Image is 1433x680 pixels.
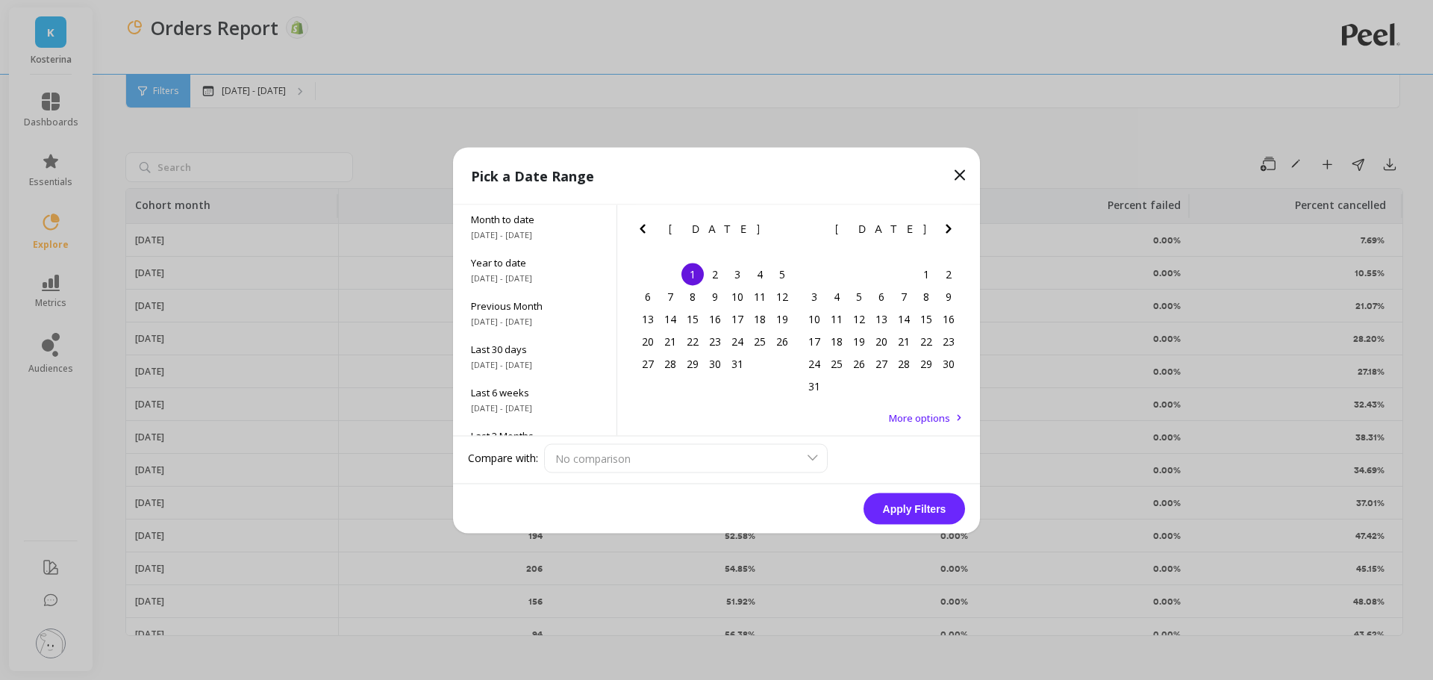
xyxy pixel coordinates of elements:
[471,272,599,284] span: [DATE] - [DATE]
[637,330,659,352] div: Choose Sunday, July 20th, 2025
[773,219,797,243] button: Next Month
[704,263,726,285] div: Choose Wednesday, July 2nd, 2025
[726,263,749,285] div: Choose Thursday, July 3rd, 2025
[870,330,893,352] div: Choose Wednesday, August 20th, 2025
[681,330,704,352] div: Choose Tuesday, July 22nd, 2025
[471,255,599,269] span: Year to date
[893,352,915,375] div: Choose Thursday, August 28th, 2025
[749,263,771,285] div: Choose Friday, July 4th, 2025
[749,308,771,330] div: Choose Friday, July 18th, 2025
[771,263,793,285] div: Choose Saturday, July 5th, 2025
[471,428,599,442] span: Last 3 Months
[471,228,599,240] span: [DATE] - [DATE]
[471,402,599,414] span: [DATE] - [DATE]
[471,299,599,312] span: Previous Month
[471,385,599,399] span: Last 6 weeks
[848,285,870,308] div: Choose Tuesday, August 5th, 2025
[825,352,848,375] div: Choose Monday, August 25th, 2025
[803,263,960,397] div: month 2025-08
[937,308,960,330] div: Choose Saturday, August 16th, 2025
[771,330,793,352] div: Choose Saturday, July 26th, 2025
[835,222,928,234] span: [DATE]
[937,352,960,375] div: Choose Saturday, August 30th, 2025
[870,308,893,330] div: Choose Wednesday, August 13th, 2025
[637,285,659,308] div: Choose Sunday, July 6th, 2025
[659,352,681,375] div: Choose Monday, July 28th, 2025
[937,263,960,285] div: Choose Saturday, August 2nd, 2025
[848,308,870,330] div: Choose Tuesday, August 12th, 2025
[681,285,704,308] div: Choose Tuesday, July 8th, 2025
[637,352,659,375] div: Choose Sunday, July 27th, 2025
[803,330,825,352] div: Choose Sunday, August 17th, 2025
[726,352,749,375] div: Choose Thursday, July 31st, 2025
[937,285,960,308] div: Choose Saturday, August 9th, 2025
[848,330,870,352] div: Choose Tuesday, August 19th, 2025
[704,330,726,352] div: Choose Wednesday, July 23rd, 2025
[864,493,965,524] button: Apply Filters
[726,285,749,308] div: Choose Thursday, July 10th, 2025
[803,308,825,330] div: Choose Sunday, August 10th, 2025
[471,315,599,327] span: [DATE] - [DATE]
[915,330,937,352] div: Choose Friday, August 22nd, 2025
[848,352,870,375] div: Choose Tuesday, August 26th, 2025
[893,330,915,352] div: Choose Thursday, August 21st, 2025
[803,352,825,375] div: Choose Sunday, August 24th, 2025
[893,308,915,330] div: Choose Thursday, August 14th, 2025
[803,375,825,397] div: Choose Sunday, August 31st, 2025
[749,330,771,352] div: Choose Friday, July 25th, 2025
[825,308,848,330] div: Choose Monday, August 11th, 2025
[634,219,658,243] button: Previous Month
[468,451,538,466] label: Compare with:
[915,308,937,330] div: Choose Friday, August 15th, 2025
[771,308,793,330] div: Choose Saturday, July 19th, 2025
[659,330,681,352] div: Choose Monday, July 21st, 2025
[771,285,793,308] div: Choose Saturday, July 12th, 2025
[659,308,681,330] div: Choose Monday, July 14th, 2025
[937,330,960,352] div: Choose Saturday, August 23rd, 2025
[681,263,704,285] div: Choose Tuesday, July 1st, 2025
[825,285,848,308] div: Choose Monday, August 4th, 2025
[893,285,915,308] div: Choose Thursday, August 7th, 2025
[889,411,950,424] span: More options
[471,165,594,186] p: Pick a Date Range
[803,285,825,308] div: Choose Sunday, August 3rd, 2025
[825,330,848,352] div: Choose Monday, August 18th, 2025
[637,308,659,330] div: Choose Sunday, July 13th, 2025
[471,212,599,225] span: Month to date
[681,308,704,330] div: Choose Tuesday, July 15th, 2025
[726,330,749,352] div: Choose Thursday, July 24th, 2025
[940,219,964,243] button: Next Month
[669,222,762,234] span: [DATE]
[726,308,749,330] div: Choose Thursday, July 17th, 2025
[800,219,824,243] button: Previous Month
[704,285,726,308] div: Choose Wednesday, July 9th, 2025
[659,285,681,308] div: Choose Monday, July 7th, 2025
[681,352,704,375] div: Choose Tuesday, July 29th, 2025
[915,352,937,375] div: Choose Friday, August 29th, 2025
[704,352,726,375] div: Choose Wednesday, July 30th, 2025
[471,342,599,355] span: Last 30 days
[637,263,793,375] div: month 2025-07
[870,285,893,308] div: Choose Wednesday, August 6th, 2025
[915,263,937,285] div: Choose Friday, August 1st, 2025
[749,285,771,308] div: Choose Friday, July 11th, 2025
[704,308,726,330] div: Choose Wednesday, July 16th, 2025
[915,285,937,308] div: Choose Friday, August 8th, 2025
[870,352,893,375] div: Choose Wednesday, August 27th, 2025
[471,358,599,370] span: [DATE] - [DATE]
